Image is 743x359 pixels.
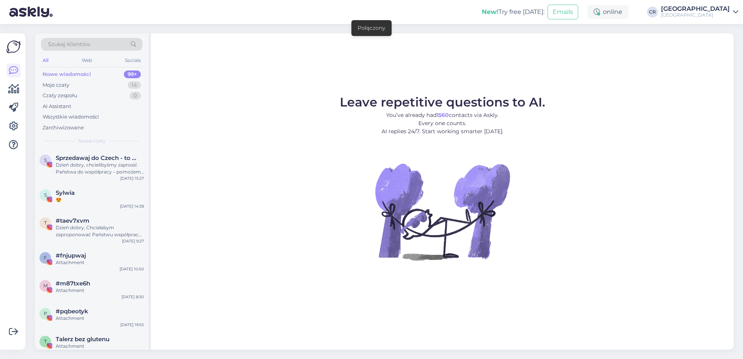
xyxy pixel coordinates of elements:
span: m [43,283,48,289]
span: #m87txe6h [56,280,90,287]
div: [DATE] 10:50 [120,266,144,272]
span: p [44,311,47,316]
b: 1560 [437,112,449,119]
b: New! [482,8,498,15]
div: 😍 [56,196,144,203]
span: Sprzedawaj do Czech - to proste! [56,155,136,161]
div: 0 [130,92,141,100]
div: Try free [DATE]: [482,7,544,17]
p: You’ve already had contacts via Askly. Every one counts. AI replies 24/7. Start working smarter [... [340,111,545,136]
div: Attachment [56,343,144,350]
div: [GEOGRAPHIC_DATA] [661,12,730,18]
div: Nowe wiadomości [43,70,91,78]
div: Wszystkie wiadomości [43,113,99,121]
button: Emails [548,5,578,19]
span: #fnjupwaj [56,252,86,259]
div: [DATE] 15:27 [120,175,144,181]
span: Leave repetitive questions to AI. [340,94,545,110]
div: Połączony [358,24,385,32]
div: Web [80,55,94,65]
div: CR [647,7,658,17]
div: Attachment [56,315,144,322]
div: All [41,55,50,65]
span: S [44,192,47,198]
div: AI Assistant [43,103,71,110]
div: [DATE] 14:38 [120,203,144,209]
span: Talerz bez glutenu [56,336,110,343]
span: Nowe czaty [78,137,106,144]
div: Moje czaty [43,81,69,89]
div: [DATE] 9:27 [122,238,144,244]
div: online [587,5,628,19]
span: Szukaj klientów [48,40,90,48]
span: t [44,220,47,226]
span: f [44,255,47,261]
div: Zarchiwizowane [43,124,84,132]
div: Attachment [56,287,144,294]
div: [DATE] 8:30 [122,294,144,300]
div: [GEOGRAPHIC_DATA] [661,6,730,12]
span: #taev7xvm [56,217,89,224]
img: No Chat active [373,142,512,281]
span: T [44,338,47,344]
img: Askly Logo [6,40,21,54]
div: Dzień dobry, Chciałabym zaproponować Państwu współpracę. Jestem blogerką z [GEOGRAPHIC_DATA] rozp... [56,224,144,238]
div: [DATE] 19:55 [120,322,144,328]
a: [GEOGRAPHIC_DATA][GEOGRAPHIC_DATA] [661,6,738,18]
span: Sylwia [56,189,75,196]
span: S [44,157,47,163]
div: 14 [128,81,141,89]
div: Dzień dobry, chcielibyśmy zaprosić Państwa do współpracy – pomożemy dotrzeć do czeskich i [DEMOGR... [56,161,144,175]
div: Czaty zespołu [43,92,77,100]
span: #pqbeotyk [56,308,88,315]
div: Socials [123,55,142,65]
div: Attachment [56,259,144,266]
div: 99+ [124,70,141,78]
